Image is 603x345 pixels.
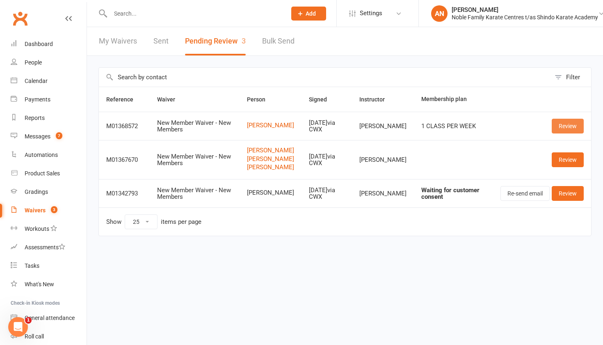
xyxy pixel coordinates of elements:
[11,72,87,90] a: Calendar
[99,68,550,87] input: Search by contact
[247,164,294,171] a: [PERSON_NAME]
[242,37,246,45] span: 3
[421,186,480,201] strong: Waiting for customer consent
[161,218,201,225] div: items per page
[552,119,584,133] a: Review
[106,94,142,104] button: Reference
[10,8,30,29] a: Clubworx
[25,315,75,321] div: General attendance
[157,94,184,104] button: Waiver
[431,5,448,22] div: AN
[359,156,407,163] div: [PERSON_NAME]
[157,153,232,167] div: New Member Waiver - New Members
[11,220,87,238] a: Workouts
[25,41,53,47] div: Dashboard
[56,132,62,139] span: 7
[8,317,28,337] iframe: Intercom live chat
[359,190,407,197] div: [PERSON_NAME]
[11,35,87,53] a: Dashboard
[185,27,246,55] button: Pending Review3
[247,156,294,163] a: [PERSON_NAME]
[11,146,87,164] a: Automations
[157,96,184,103] span: Waiver
[247,189,294,196] span: [PERSON_NAME]
[421,123,486,130] div: 1 CLASS PER WEEK
[157,120,232,133] div: New Member Waiver - New Members
[566,72,580,82] div: Filter
[11,90,87,109] a: Payments
[157,187,232,200] div: New Member Waiver - New Members
[108,8,281,19] input: Search...
[11,275,87,294] a: What's New
[106,190,142,197] div: M01342793
[25,133,50,140] div: Messages
[360,4,382,23] span: Settings
[291,7,326,21] button: Add
[247,147,294,154] a: [PERSON_NAME]
[309,96,336,103] span: Signed
[452,14,598,21] div: Noble Family Karate Centres t/as Shindo Karate Academy
[153,27,169,55] a: Sent
[247,122,294,129] a: [PERSON_NAME]
[51,206,57,213] span: 3
[106,156,142,163] div: M01367670
[106,96,142,103] span: Reference
[306,10,316,17] span: Add
[25,59,42,66] div: People
[359,123,407,130] div: [PERSON_NAME]
[25,262,39,269] div: Tasks
[11,309,87,327] a: General attendance kiosk mode
[11,53,87,72] a: People
[25,333,44,340] div: Roll call
[552,152,584,167] a: Review
[11,238,87,257] a: Assessments
[25,170,60,177] div: Product Sales
[106,214,201,229] div: Show
[309,120,345,133] div: [DATE] via CWX
[414,87,493,112] th: Membership plan
[11,127,87,146] a: Messages 7
[11,164,87,183] a: Product Sales
[552,186,584,201] a: Review
[452,6,598,14] div: [PERSON_NAME]
[11,257,87,275] a: Tasks
[99,27,137,55] a: My Waivers
[550,68,591,87] button: Filter
[25,281,54,287] div: What's New
[309,94,336,104] button: Signed
[11,201,87,220] a: Waivers 3
[11,109,87,127] a: Reports
[25,78,48,84] div: Calendar
[309,187,345,200] div: [DATE] via CWX
[25,115,45,121] div: Reports
[25,225,49,232] div: Workouts
[106,123,142,130] div: M01368572
[262,27,295,55] a: Bulk Send
[500,186,550,201] button: Re-send email
[25,244,65,251] div: Assessments
[247,94,274,104] button: Person
[247,96,274,103] span: Person
[359,94,394,104] button: Instructor
[25,152,58,158] div: Automations
[25,189,48,195] div: Gradings
[25,96,50,103] div: Payments
[11,183,87,201] a: Gradings
[359,96,394,103] span: Instructor
[25,317,32,324] span: 1
[309,153,345,167] div: [DATE] via CWX
[25,207,46,214] div: Waivers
